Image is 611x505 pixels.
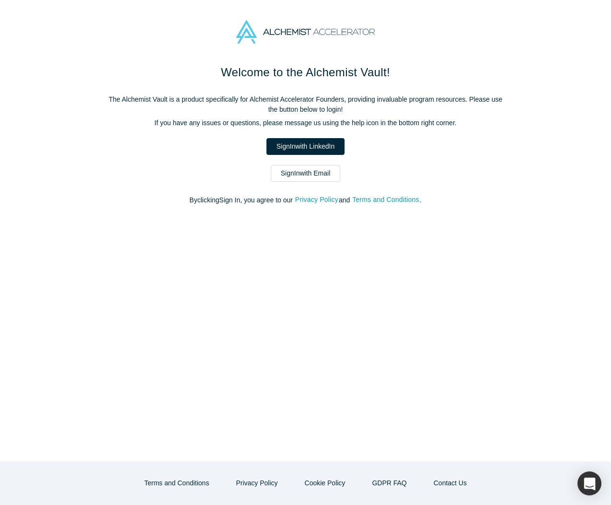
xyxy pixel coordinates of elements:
h1: Welcome to the Alchemist Vault! [104,64,507,81]
button: Privacy Policy [295,194,339,205]
button: Privacy Policy [226,475,288,492]
button: Contact Us [424,475,477,492]
p: By clicking Sign In , you agree to our and . [104,195,507,205]
a: GDPR FAQ [362,475,416,492]
button: Terms and Conditions [352,194,420,205]
p: If you have any issues or questions, please message us using the help icon in the bottom right co... [104,118,507,128]
p: The Alchemist Vault is a product specifically for Alchemist Accelerator Founders, providing inval... [104,94,507,115]
a: SignInwith LinkedIn [266,138,345,155]
button: Cookie Policy [295,475,356,492]
a: SignInwith Email [271,165,341,182]
img: Alchemist Accelerator Logo [236,20,374,44]
button: Terms and Conditions [134,475,219,492]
